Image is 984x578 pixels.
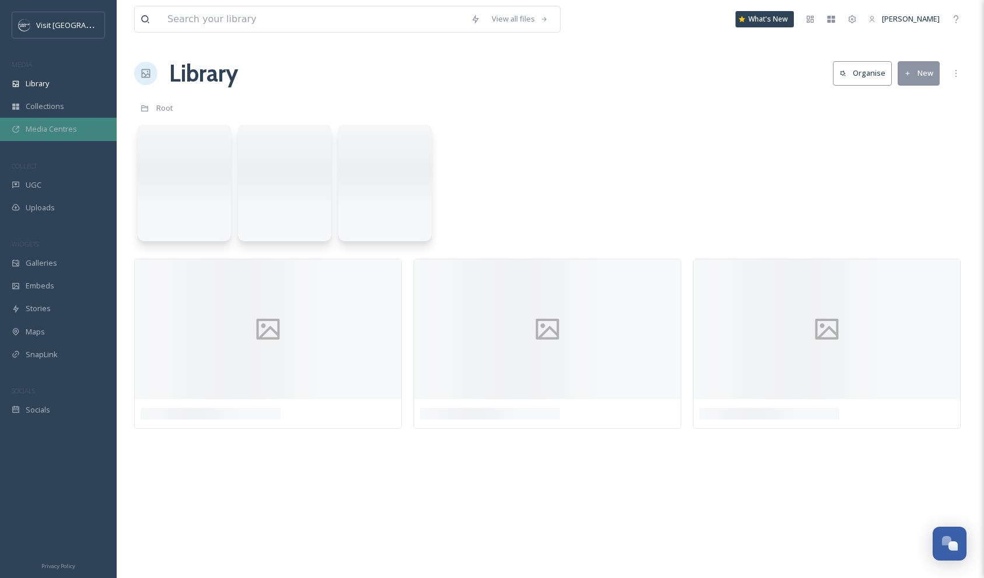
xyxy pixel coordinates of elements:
[898,61,940,85] button: New
[26,202,55,213] span: Uploads
[26,179,41,191] span: UGC
[933,527,967,561] button: Open Chat
[12,239,38,248] span: WIDGETS
[26,326,45,337] span: Maps
[833,61,898,85] a: Organise
[156,101,173,115] a: Root
[26,78,49,89] span: Library
[486,8,554,30] a: View all files
[833,61,892,85] button: Organise
[26,101,64,112] span: Collections
[41,562,75,570] span: Privacy Policy
[12,161,37,170] span: COLLECT
[156,103,173,113] span: Root
[863,8,946,30] a: [PERSON_NAME]
[41,558,75,572] a: Privacy Policy
[19,19,30,31] img: c3es6xdrejuflcaqpovn.png
[26,349,58,360] span: SnapLink
[26,124,77,135] span: Media Centres
[882,13,940,24] span: [PERSON_NAME]
[26,258,57,269] span: Galleries
[36,19,127,30] span: Visit [GEOGRAPHIC_DATA]
[26,280,54,291] span: Embeds
[162,6,465,32] input: Search your library
[26,303,51,314] span: Stories
[12,386,35,395] span: SOCIALS
[26,404,50,415] span: Socials
[12,60,32,69] span: MEDIA
[736,11,794,27] a: What's New
[169,56,238,91] a: Library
